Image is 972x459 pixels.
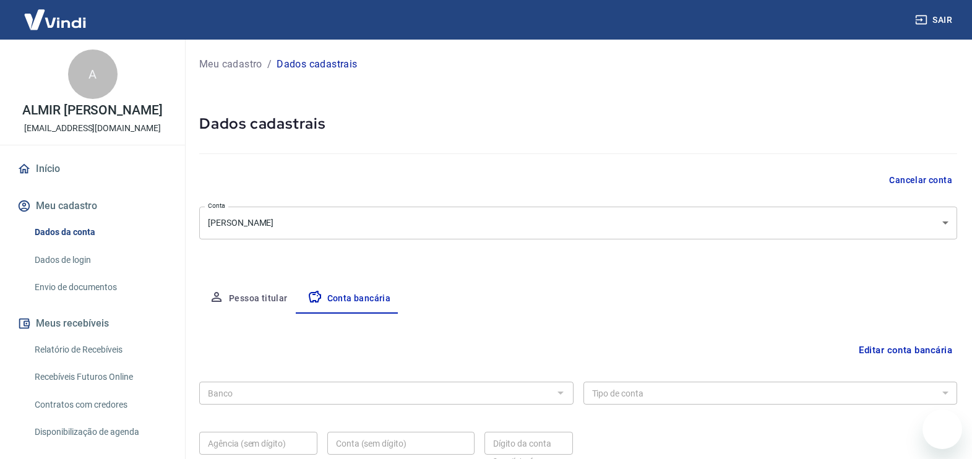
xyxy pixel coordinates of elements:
[30,364,170,390] a: Recebíveis Futuros Online
[854,338,957,362] button: Editar conta bancária
[24,122,161,135] p: [EMAIL_ADDRESS][DOMAIN_NAME]
[940,407,965,419] iframe: Número de mensagens não lidas
[923,410,962,449] iframe: Botão para iniciar a janela de mensagens, 1 mensagem não lida
[15,1,95,38] img: Vindi
[22,104,163,117] p: ALMIR [PERSON_NAME]
[30,275,170,300] a: Envio de documentos
[199,57,262,72] a: Meu cadastro
[199,207,957,239] div: [PERSON_NAME]
[30,220,170,245] a: Dados da conta
[30,419,170,445] a: Disponibilização de agenda
[913,9,957,32] button: Sair
[30,392,170,418] a: Contratos com credores
[298,284,401,314] button: Conta bancária
[30,337,170,362] a: Relatório de Recebíveis
[199,284,298,314] button: Pessoa titular
[208,201,225,210] label: Conta
[267,57,272,72] p: /
[884,169,957,192] button: Cancelar conta
[15,155,170,182] a: Início
[30,247,170,273] a: Dados de login
[15,310,170,337] button: Meus recebíveis
[15,192,170,220] button: Meu cadastro
[68,49,118,99] div: A
[199,114,957,134] h5: Dados cadastrais
[277,57,357,72] p: Dados cadastrais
